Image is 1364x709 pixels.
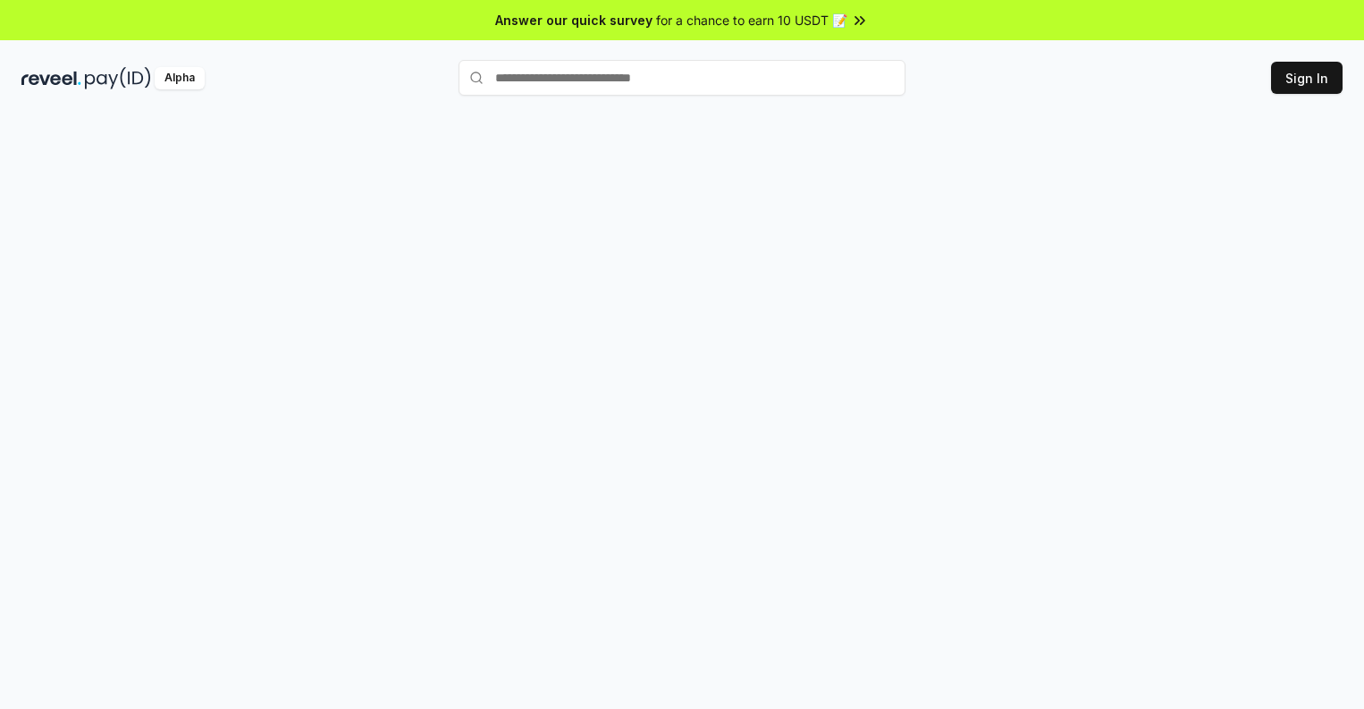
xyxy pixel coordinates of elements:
[21,67,81,89] img: reveel_dark
[1271,62,1343,94] button: Sign In
[495,11,653,30] span: Answer our quick survey
[85,67,151,89] img: pay_id
[656,11,847,30] span: for a chance to earn 10 USDT 📝
[155,67,205,89] div: Alpha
